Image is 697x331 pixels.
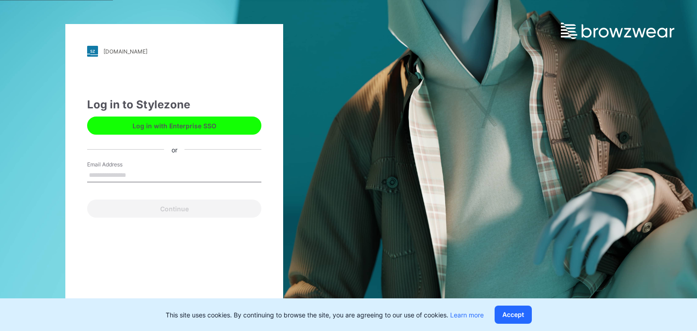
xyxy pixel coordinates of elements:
[103,48,147,55] div: [DOMAIN_NAME]
[87,46,261,57] a: [DOMAIN_NAME]
[166,310,484,320] p: This site uses cookies. By continuing to browse the site, you are agreeing to our use of cookies.
[450,311,484,319] a: Learn more
[87,46,98,57] img: stylezone-logo.562084cfcfab977791bfbf7441f1a819.svg
[495,306,532,324] button: Accept
[87,97,261,113] div: Log in to Stylezone
[87,117,261,135] button: Log in with Enterprise SSO
[561,23,674,39] img: browzwear-logo.e42bd6dac1945053ebaf764b6aa21510.svg
[164,145,185,154] div: or
[87,161,151,169] label: Email Address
